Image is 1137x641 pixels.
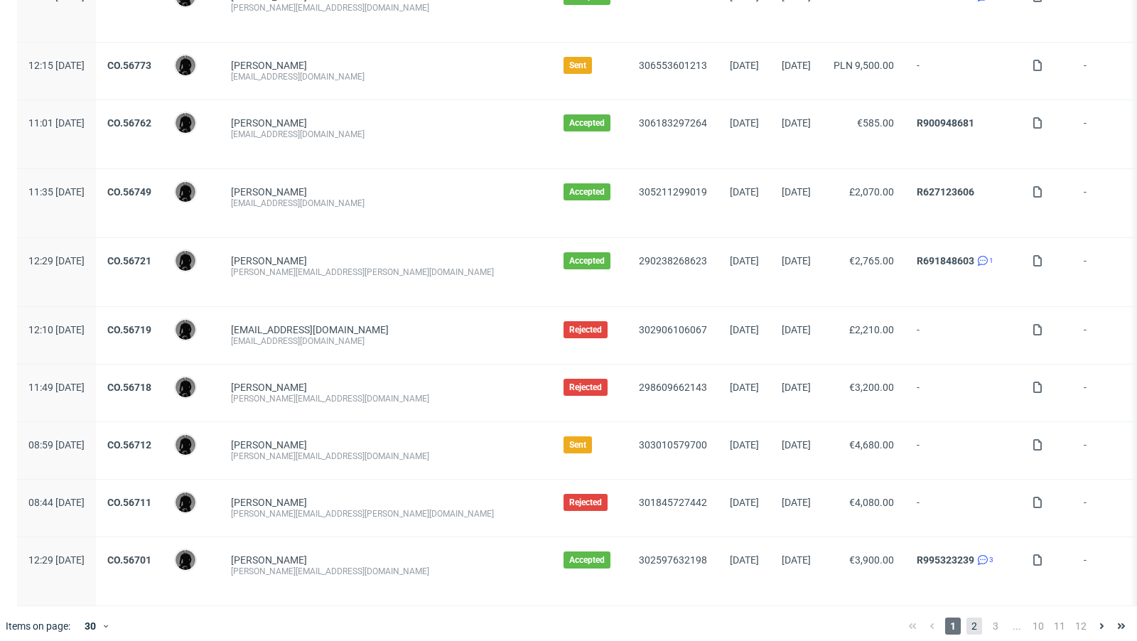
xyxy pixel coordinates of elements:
div: [PERSON_NAME][EMAIL_ADDRESS][DOMAIN_NAME] [231,393,541,404]
span: [DATE] [782,324,811,335]
a: CO.56712 [107,439,151,451]
span: 11:49 [DATE] [28,382,85,393]
span: 2 [966,618,982,635]
span: 12:15 [DATE] [28,60,85,71]
img: Dawid Urbanowicz [176,320,195,340]
span: [DATE] [730,117,759,129]
div: [EMAIL_ADDRESS][DOMAIN_NAME] [231,71,541,82]
a: CO.56762 [107,117,151,129]
span: 12:10 [DATE] [28,324,85,335]
span: Accepted [569,255,605,266]
span: [DATE] [782,439,811,451]
img: Dawid Urbanowicz [176,492,195,512]
span: - [1084,255,1137,289]
div: [PERSON_NAME][EMAIL_ADDRESS][PERSON_NAME][DOMAIN_NAME] [231,266,541,278]
img: Dawid Urbanowicz [176,550,195,570]
span: - [1084,439,1137,462]
span: 11 [1052,618,1067,635]
a: CO.56773 [107,60,151,71]
span: - [1084,324,1137,347]
span: [DATE] [782,255,811,266]
div: [PERSON_NAME][EMAIL_ADDRESS][PERSON_NAME][DOMAIN_NAME] [231,508,541,519]
span: 12:29 [DATE] [28,255,85,266]
div: 30 [76,616,102,636]
a: CO.56718 [107,382,151,393]
a: 302597632198 [639,554,707,566]
img: Dawid Urbanowicz [176,251,195,271]
span: €585.00 [857,117,894,129]
img: Dawid Urbanowicz [176,435,195,455]
span: Accepted [569,554,605,566]
span: [DATE] [782,382,811,393]
a: 1 [974,255,993,266]
span: [EMAIL_ADDRESS][DOMAIN_NAME] [231,324,389,335]
span: [DATE] [730,497,759,508]
a: [PERSON_NAME] [231,554,307,566]
span: [DATE] [730,255,759,266]
a: 3 [974,554,993,566]
a: 298609662143 [639,382,707,393]
span: - [917,439,1009,462]
span: - [917,324,1009,347]
a: CO.56701 [107,554,151,566]
a: 290238268623 [639,255,707,266]
span: [DATE] [730,324,759,335]
a: 306183297264 [639,117,707,129]
img: Dawid Urbanowicz [176,182,195,202]
span: 12:29 [DATE] [28,554,85,566]
a: 303010579700 [639,439,707,451]
span: [DATE] [730,382,759,393]
div: [EMAIL_ADDRESS][DOMAIN_NAME] [231,335,541,347]
a: [PERSON_NAME] [231,255,307,266]
span: Sent [569,439,586,451]
span: [DATE] [782,497,811,508]
span: [DATE] [782,554,811,566]
span: - [1084,554,1137,588]
span: [DATE] [730,60,759,71]
a: CO.56721 [107,255,151,266]
span: £2,210.00 [849,324,894,335]
a: [PERSON_NAME] [231,497,307,508]
span: [DATE] [782,117,811,129]
div: [EMAIL_ADDRESS][DOMAIN_NAME] [231,129,541,140]
span: [DATE] [730,186,759,198]
span: 1 [945,618,961,635]
a: R627123606 [917,186,974,198]
span: 11:35 [DATE] [28,186,85,198]
span: PLN 9,500.00 [834,60,894,71]
a: R691848603 [917,255,974,266]
a: [PERSON_NAME] [231,60,307,71]
div: [EMAIL_ADDRESS][DOMAIN_NAME] [231,198,541,209]
span: - [917,497,1009,519]
a: 305211299019 [639,186,707,198]
span: €2,765.00 [849,255,894,266]
a: [PERSON_NAME] [231,382,307,393]
span: - [1084,497,1137,519]
div: [PERSON_NAME][EMAIL_ADDRESS][DOMAIN_NAME] [231,451,541,462]
span: - [917,382,1009,404]
span: 3 [988,618,1003,635]
span: Items on page: [6,619,70,633]
span: Accepted [569,186,605,198]
span: [DATE] [782,186,811,198]
a: R900948681 [917,117,974,129]
span: Rejected [569,497,602,508]
span: £2,070.00 [849,186,894,198]
span: Accepted [569,117,605,129]
a: R995323239 [917,554,974,566]
a: [PERSON_NAME] [231,439,307,451]
span: [DATE] [782,60,811,71]
span: - [1084,382,1137,404]
a: [PERSON_NAME] [231,186,307,198]
div: [PERSON_NAME][EMAIL_ADDRESS][DOMAIN_NAME] [231,566,541,577]
a: [PERSON_NAME] [231,117,307,129]
img: Dawid Urbanowicz [176,113,195,133]
a: 301845727442 [639,497,707,508]
span: €3,900.00 [849,554,894,566]
span: €3,200.00 [849,382,894,393]
span: [DATE] [730,439,759,451]
a: 306553601213 [639,60,707,71]
span: - [1084,117,1137,151]
span: Rejected [569,324,602,335]
span: - [1084,60,1137,82]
